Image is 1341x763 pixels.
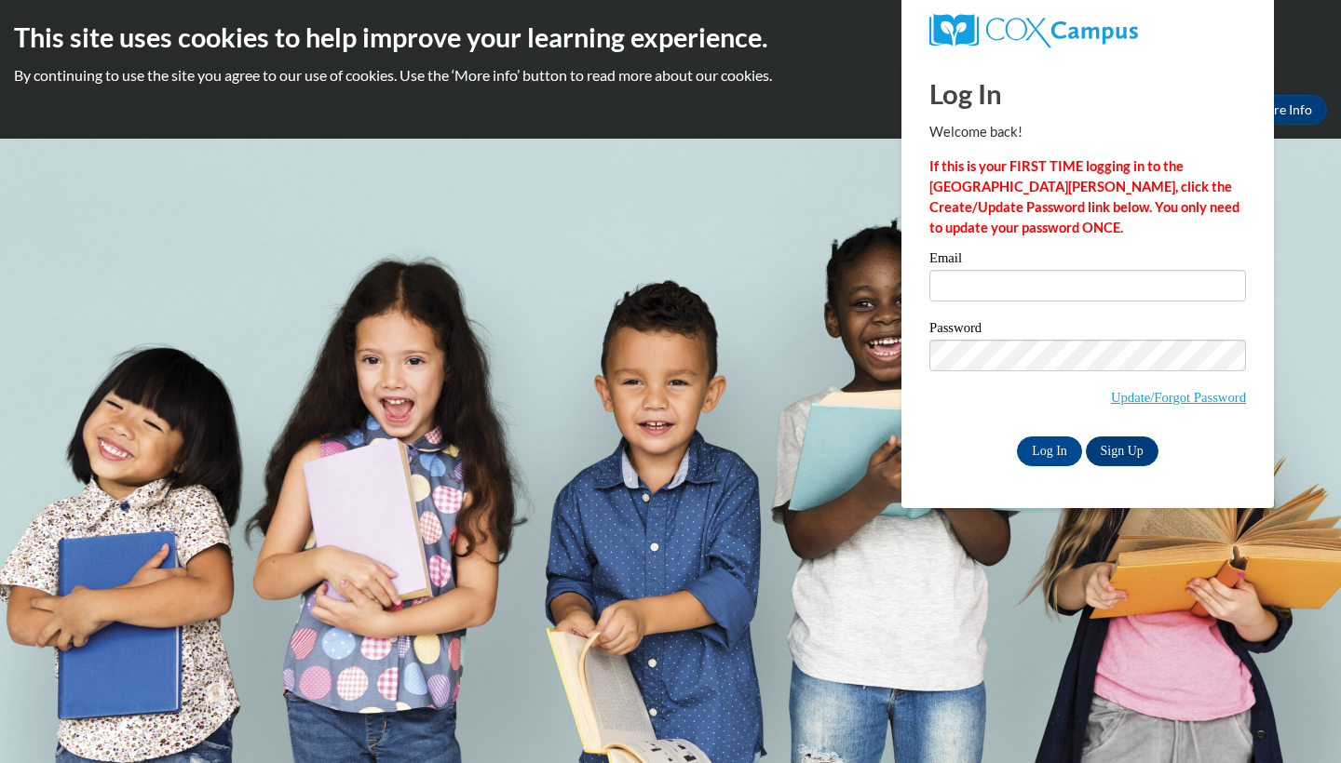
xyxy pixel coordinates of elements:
[929,122,1246,142] p: Welcome back!
[14,65,1327,86] p: By continuing to use the site you agree to our use of cookies. Use the ‘More info’ button to read...
[1017,436,1082,466] input: Log In
[1111,390,1246,405] a: Update/Forgot Password
[1086,436,1158,466] a: Sign Up
[929,14,1138,47] img: COX Campus
[14,19,1327,56] h2: This site uses cookies to help improve your learning experience.
[929,251,1246,270] label: Email
[1239,95,1327,125] a: More Info
[929,158,1239,235] strong: If this is your FIRST TIME logging in to the [GEOGRAPHIC_DATA][PERSON_NAME], click the Create/Upd...
[929,14,1246,47] a: COX Campus
[929,321,1246,340] label: Password
[929,74,1246,113] h1: Log In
